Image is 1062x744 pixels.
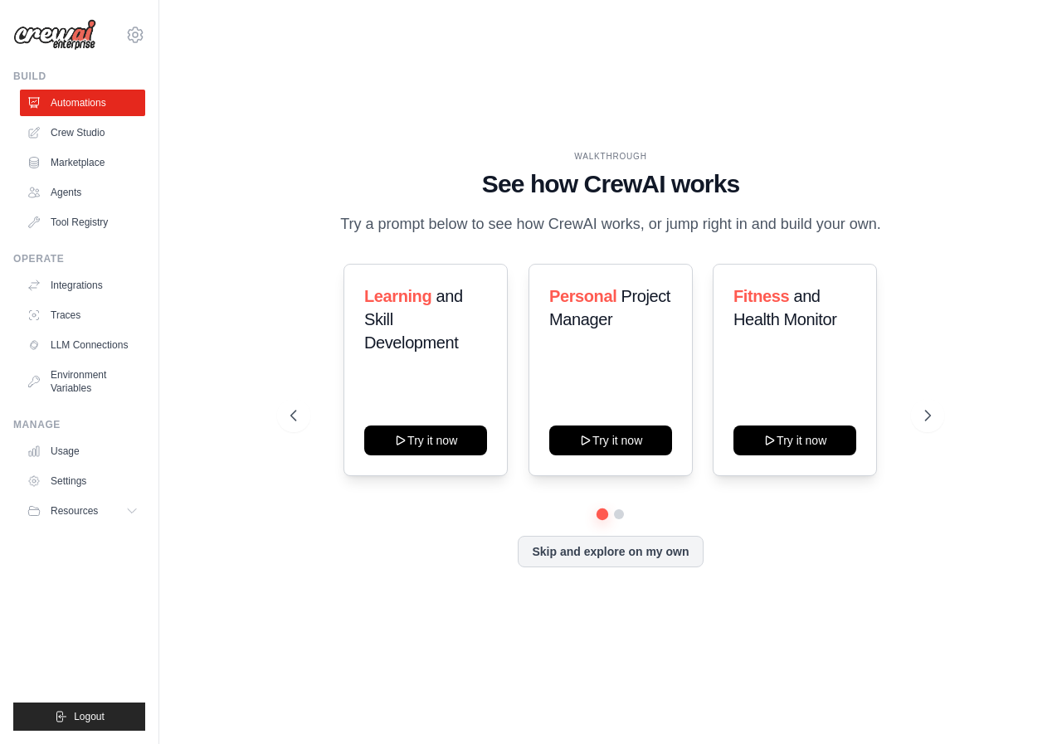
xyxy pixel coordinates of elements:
div: WALKTHROUGH [290,150,930,163]
span: Fitness [733,287,789,305]
a: Environment Variables [20,362,145,401]
button: Try it now [733,425,856,455]
a: Tool Registry [20,209,145,236]
a: Automations [20,90,145,116]
span: Project Manager [549,287,670,328]
a: Traces [20,302,145,328]
div: Operate [13,252,145,265]
h1: See how CrewAI works [290,169,930,199]
img: Logo [13,19,96,51]
a: Marketplace [20,149,145,176]
a: LLM Connections [20,332,145,358]
div: Build [13,70,145,83]
button: Try it now [549,425,672,455]
button: Try it now [364,425,487,455]
button: Skip and explore on my own [518,536,703,567]
span: Logout [74,710,105,723]
a: Agents [20,179,145,206]
a: Crew Studio [20,119,145,146]
a: Integrations [20,272,145,299]
span: Resources [51,504,98,518]
span: and Skill Development [364,287,463,352]
span: and Health Monitor [733,287,836,328]
div: Manage [13,418,145,431]
span: Personal [549,287,616,305]
p: Try a prompt below to see how CrewAI works, or jump right in and build your own. [332,212,889,236]
span: Learning [364,287,431,305]
button: Logout [13,703,145,731]
a: Usage [20,438,145,464]
button: Resources [20,498,145,524]
a: Settings [20,468,145,494]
